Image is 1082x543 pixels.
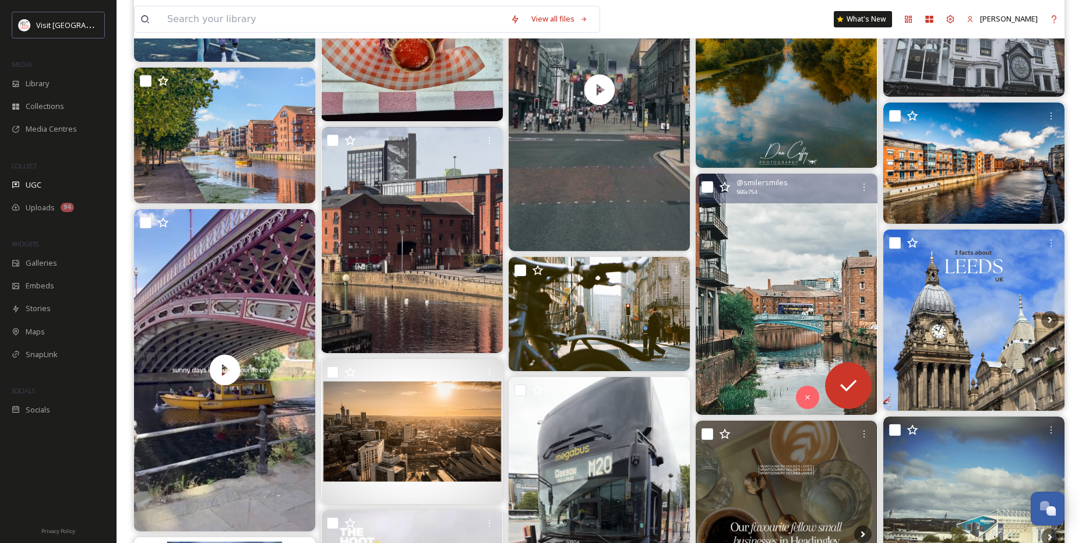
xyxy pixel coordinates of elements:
[26,326,45,337] span: Maps
[161,6,505,32] input: Search your library
[36,19,126,30] span: Visit [GEOGRAPHIC_DATA]
[134,209,315,531] img: thumbnail
[41,527,75,535] span: Privacy Policy
[980,13,1038,24] span: [PERSON_NAME]
[26,78,49,89] span: Library
[322,127,503,354] img: There’s something special about waking up in the centre of it all - Leeds on your doorstep and th...
[26,179,41,191] span: UGC
[526,8,594,30] a: View all files
[26,124,77,135] span: Media Centres
[26,349,58,360] span: SnapLink
[61,203,74,212] div: 94
[961,8,1044,30] a: [PERSON_NAME]
[1031,492,1065,526] button: Open Chat
[26,280,54,291] span: Embeds
[134,209,315,531] video: The Leeds water taxi has to be the worlds best mode of transport surely 🥹🚕🌊💦💛 #leeds #yorkshire #...
[12,239,38,248] span: WIDGETS
[19,19,30,31] img: download%20(3).png
[26,404,50,415] span: Socials
[26,303,51,314] span: Stories
[26,202,55,213] span: Uploads
[26,101,64,112] span: Collections
[736,188,757,196] span: 566 x 754
[26,258,57,269] span: Galleries
[509,257,690,371] img: Looking south down Park Row, Leeds, March 2025 #bikecloseup #visitleeds
[12,386,35,395] span: SOCIALS
[736,177,788,188] span: @ smilersmiles
[883,103,1065,223] img: Leeds comes alive in the summer and we love seeing the city at its best. ☀️ From vibrant gallerie...
[883,230,1065,411] img: 🇬🇧 3 Fun Facts About Leeds! 🎓 1️⃣ Leeds has one of the largest student populations in the UK – ov...
[12,161,37,170] span: COLLECT
[322,359,503,504] img: Need my sunglasses flying through this sunrise. Leeds looking splendid from above Wellington Plac...
[834,11,892,27] a: What's New
[12,60,32,69] span: MEDIA
[696,174,877,415] img: 136 years later. Traffic crossing Leeds Bridge. #leeds #igersleeds #theleedscollective #leedsphot...
[134,68,315,203] img: The August bank holiday is here! Whether you’re making the most of the city, catching up with fri...
[41,523,75,537] a: Privacy Policy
